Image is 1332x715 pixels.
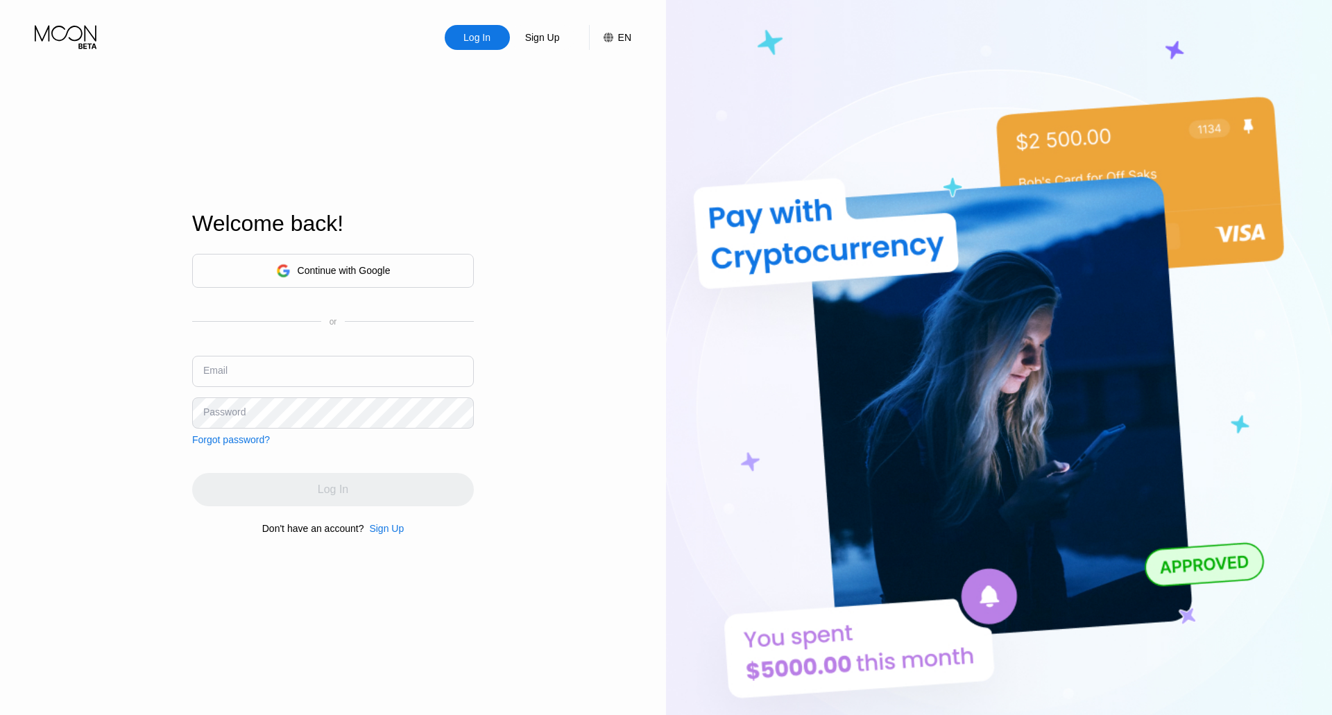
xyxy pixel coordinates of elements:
div: Email [203,365,228,376]
div: EN [589,25,631,50]
div: Don't have an account? [262,523,364,534]
div: or [330,317,337,327]
div: Sign Up [524,31,561,44]
div: Log In [462,31,492,44]
div: Forgot password? [192,434,270,445]
div: Log In [445,25,510,50]
div: Sign Up [364,523,404,534]
div: Password [203,406,246,417]
div: Continue with Google [192,254,474,288]
div: Welcome back! [192,211,474,236]
div: Sign Up [510,25,575,50]
div: Continue with Google [298,265,391,276]
div: Sign Up [369,523,404,534]
div: EN [618,32,631,43]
